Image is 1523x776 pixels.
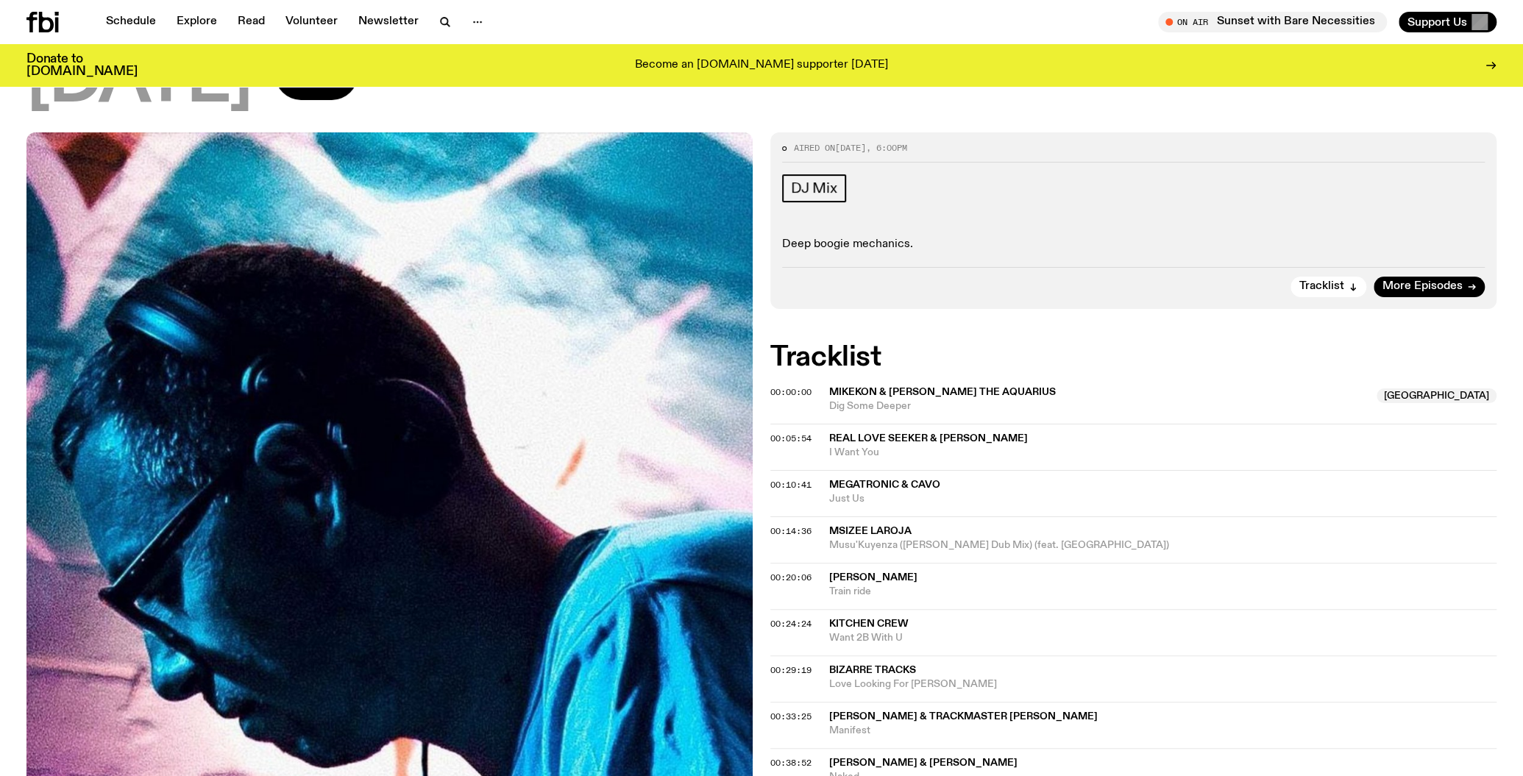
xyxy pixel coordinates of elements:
span: Tracklist [1299,281,1344,292]
a: Read [229,12,274,32]
span: 00:00:00 [770,386,812,398]
span: [DATE] [835,142,866,154]
span: Musu'Kuyenza ([PERSON_NAME] Dub Mix) (feat. [GEOGRAPHIC_DATA]) [829,538,1497,552]
button: 00:29:19 [770,666,812,674]
span: 00:24:24 [770,618,812,630]
span: Train ride [829,585,1497,599]
button: 00:05:54 [770,435,812,443]
a: Volunteer [277,12,347,32]
span: Kitchen Crew [829,619,909,629]
button: 00:10:41 [770,481,812,489]
span: [PERSON_NAME] [829,572,917,583]
span: Want 2B With U [829,631,1497,645]
a: Explore [168,12,226,32]
a: Newsletter [349,12,427,32]
span: I Want You [829,446,1497,460]
span: Dig Some Deeper [829,399,1368,413]
span: [GEOGRAPHIC_DATA] [1377,388,1497,403]
span: [PERSON_NAME] & Trackmaster [PERSON_NAME] [829,711,1098,722]
button: Support Us [1399,12,1497,32]
span: Msizee Laroja [829,526,912,536]
a: DJ Mix [782,174,846,202]
span: Support Us [1407,15,1467,29]
span: 00:20:06 [770,572,812,583]
button: Tracklist [1291,277,1366,297]
span: Manifest [829,724,1497,738]
a: More Episodes [1374,277,1485,297]
span: Bizarre Tracks [829,665,916,675]
span: Megatronic & Cavo [829,480,940,490]
h2: Tracklist [770,344,1497,371]
button: 00:38:52 [770,759,812,767]
p: Become an [DOMAIN_NAME] supporter [DATE] [635,59,888,72]
span: [DATE] [26,49,252,115]
span: , 6:00pm [866,142,907,154]
button: 00:33:25 [770,713,812,721]
span: [PERSON_NAME] & [PERSON_NAME] [829,758,1018,768]
button: 00:20:06 [770,574,812,582]
span: 00:33:25 [770,711,812,722]
span: Aired on [794,142,835,154]
button: 00:24:24 [770,620,812,628]
button: 00:00:00 [770,388,812,396]
span: Mikekon & [PERSON_NAME] The Aquarius [829,387,1056,397]
button: 00:14:36 [770,527,812,535]
span: Real Love Seeker & [PERSON_NAME] [829,433,1028,444]
h3: Donate to [DOMAIN_NAME] [26,53,138,78]
span: Just Us [829,492,1497,506]
button: On AirSunset with Bare Necessities [1158,12,1387,32]
a: Schedule [97,12,165,32]
p: Deep boogie mechanics. [782,238,1485,252]
span: DJ Mix [791,180,837,196]
span: 00:29:19 [770,664,812,676]
span: 00:38:52 [770,757,812,769]
span: More Episodes [1382,281,1463,292]
span: 00:14:36 [770,525,812,537]
span: Love Looking For [PERSON_NAME] [829,677,1497,691]
span: 00:05:54 [770,433,812,444]
span: 00:10:41 [770,479,812,491]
